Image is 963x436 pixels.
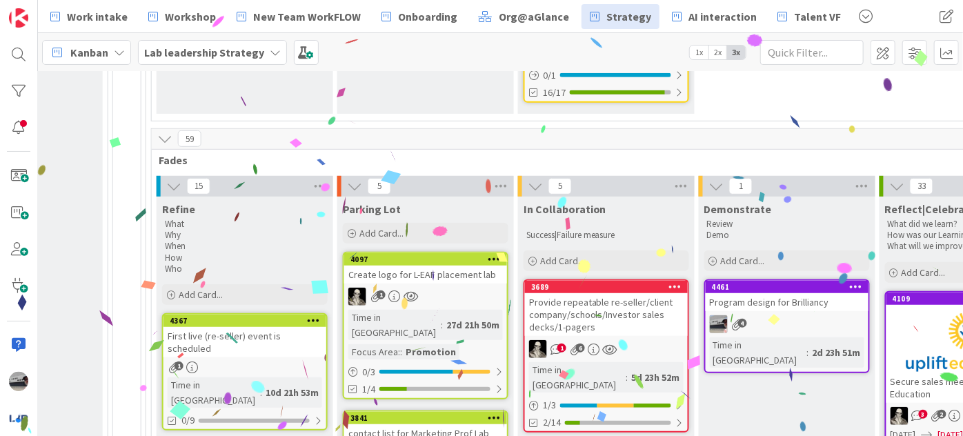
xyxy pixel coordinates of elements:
[181,413,195,428] span: 0/9
[706,281,868,311] div: 4461Program design for Brilliancy
[179,288,223,301] span: Add Card...
[350,255,507,264] div: 4097
[707,219,867,230] p: Review
[529,340,547,358] img: WS
[368,178,391,195] span: 5
[706,281,868,293] div: 4461
[178,130,201,147] span: 59
[163,327,326,357] div: First live (re-seller) event is scheduled
[402,344,459,359] div: Promotion
[937,410,946,419] span: 2
[348,344,400,359] div: Focus Area:
[344,266,507,284] div: Create logo for L-EAF placement lab
[168,377,260,408] div: Time in [GEOGRAPHIC_DATA]
[525,340,688,358] div: WS
[729,178,753,195] span: 1
[526,230,686,241] p: Success|Failure measure
[362,382,375,397] span: 1/4
[9,8,28,28] img: Visit kanbanzone.com
[525,397,688,414] div: 1/3
[690,46,708,59] span: 1x
[807,345,809,360] span: :
[543,415,561,430] span: 2/14
[525,293,688,336] div: Provide repeatable re-seller/client company/schools/Investor sales decks/1-pagers
[344,412,507,424] div: 3841
[794,8,841,25] span: Talent VF
[543,86,566,100] span: 16/17
[499,8,569,25] span: Org@aGlance
[165,264,325,275] p: Who
[344,288,507,306] div: WS
[525,281,688,293] div: 3689
[529,362,626,393] div: Time in [GEOGRAPHIC_DATA]
[42,4,136,29] a: Work intake
[557,344,566,353] span: 1
[727,46,746,59] span: 3x
[576,344,585,353] span: 6
[373,4,466,29] a: Onboarding
[760,40,864,65] input: Quick Filter...
[910,178,933,195] span: 33
[543,68,556,83] span: 0 / 1
[170,316,326,326] div: 4367
[348,310,441,340] div: Time in [GEOGRAPHIC_DATA]
[688,8,757,25] span: AI interaction
[706,293,868,311] div: Program design for Brilliancy
[140,4,224,29] a: Workshop
[400,344,402,359] span: :
[377,290,386,299] span: 1
[628,370,684,385] div: 5d 23h 52m
[163,315,326,327] div: 4367
[707,230,867,241] p: Demo
[626,370,628,385] span: :
[398,8,457,25] span: Onboarding
[543,398,556,413] span: 1 / 3
[260,385,262,400] span: :
[344,253,507,266] div: 4097
[228,4,369,29] a: New Team WorkFLOW
[712,282,868,292] div: 4461
[704,279,870,373] a: 4461Program design for BrilliancyjBTime in [GEOGRAPHIC_DATA]:2d 23h 51m
[165,252,325,264] p: How
[344,364,507,381] div: 0/3
[343,252,508,399] a: 4097Create logo for L-EAF placement labWSTime in [GEOGRAPHIC_DATA]:27d 21h 50mFocus Area::Promoti...
[70,44,108,61] span: Kanban
[708,46,727,59] span: 2x
[443,317,503,333] div: 27d 21h 50m
[343,202,401,216] span: Parking Lot
[902,266,946,279] span: Add Card...
[721,255,765,267] span: Add Card...
[162,313,328,430] a: 4367First live (re-seller) event is scheduledTime in [GEOGRAPHIC_DATA]:10d 21h 53m0/9
[350,413,507,423] div: 3841
[9,372,28,391] img: jB
[262,385,322,400] div: 10d 21h 53m
[525,67,688,84] div: 0/1
[809,345,864,360] div: 2d 23h 51m
[162,202,195,216] span: Refine
[524,202,606,216] span: In Collaboration
[919,410,928,419] span: 3
[163,315,326,357] div: 4367First live (re-seller) event is scheduled
[9,408,28,428] img: avatar
[187,178,210,195] span: 15
[710,315,728,333] img: jB
[362,365,375,379] span: 0 / 3
[706,315,868,333] div: jB
[165,219,325,230] p: What
[165,8,216,25] span: Workshop
[525,281,688,336] div: 3689Provide repeatable re-seller/client company/schools/Investor sales decks/1-pagers
[67,8,128,25] span: Work intake
[470,4,577,29] a: Org@aGlance
[540,255,584,267] span: Add Card...
[144,46,264,59] b: Lab leadership Strategy
[348,288,366,306] img: WS
[344,253,507,284] div: 4097Create logo for L-EAF placement lab
[524,279,689,433] a: 3689Provide repeatable re-seller/client company/schools/Investor sales decks/1-pagersWSTime in [G...
[165,241,325,252] p: When
[531,282,688,292] div: 3689
[175,361,183,370] span: 1
[710,337,807,368] div: Time in [GEOGRAPHIC_DATA]
[664,4,765,29] a: AI interaction
[769,4,849,29] a: Talent VF
[165,230,325,241] p: Why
